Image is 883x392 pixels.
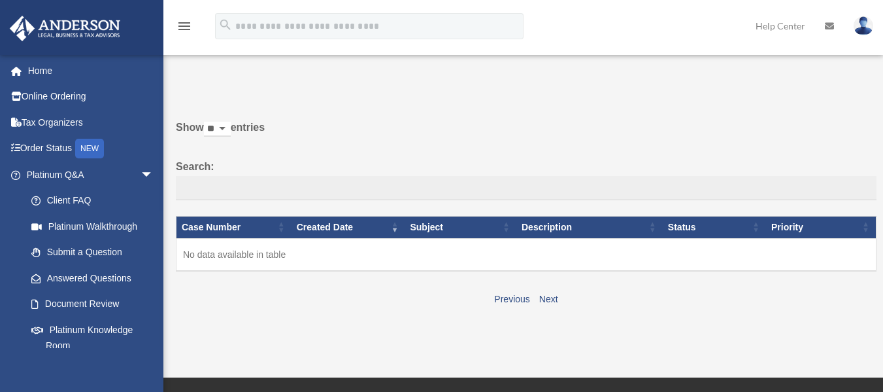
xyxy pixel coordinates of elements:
a: Tax Organizers [9,109,173,135]
a: Submit a Question [18,240,167,266]
i: menu [176,18,192,34]
img: Anderson Advisors Platinum Portal [6,16,124,41]
th: Case Number: activate to sort column ascending [176,217,292,239]
a: Document Review [18,291,167,317]
a: Platinum Knowledge Room [18,317,167,359]
label: Search: [176,158,876,201]
a: Client FAQ [18,188,167,214]
a: Order StatusNEW [9,135,173,162]
label: Show entries [176,118,876,150]
a: Home [9,58,173,84]
th: Status: activate to sort column ascending [663,217,766,239]
i: search [218,18,233,32]
div: NEW [75,139,104,158]
th: Created Date: activate to sort column ascending [292,217,405,239]
th: Description: activate to sort column ascending [516,217,663,239]
img: User Pic [854,16,873,35]
a: Platinum Q&Aarrow_drop_down [9,162,167,188]
th: Priority: activate to sort column ascending [766,217,876,239]
a: Next [539,294,558,304]
span: arrow_drop_down [141,162,167,188]
a: Platinum Walkthrough [18,213,167,240]
td: No data available in table [176,238,876,271]
a: Answered Questions [18,265,160,291]
input: Search: [176,176,876,201]
select: Showentries [204,122,231,137]
a: Previous [494,294,529,304]
a: Online Ordering [9,84,173,110]
a: menu [176,23,192,34]
th: Subject: activate to sort column ascending [405,217,516,239]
